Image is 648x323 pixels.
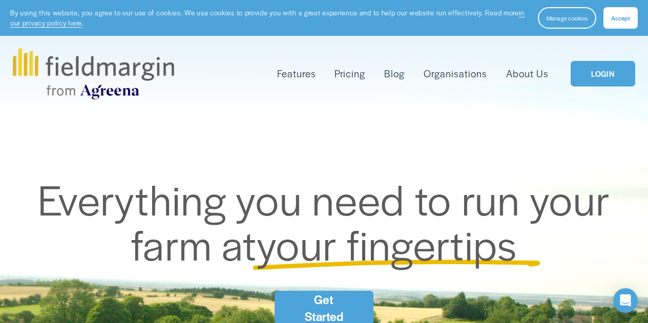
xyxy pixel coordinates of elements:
[613,288,638,313] div: Open Intercom Messenger
[506,66,549,82] a: About Us
[277,67,316,81] span: Features
[257,214,517,273] span: your fingertips
[277,66,316,82] a: folder dropdown
[13,48,174,99] img: fieldmargin.com
[384,66,405,82] a: Blog
[38,169,620,272] span: Everything you need to run your farm at
[547,14,588,22] span: Manage cookies
[603,7,638,29] button: Accept
[10,8,528,28] p: By using this website, you agree to our use of cookies. We use cookies to provide you with a grea...
[538,7,596,29] button: Manage cookies
[611,14,630,22] span: Accept
[335,66,365,82] a: Pricing
[571,61,635,87] a: LOGIN
[10,8,525,28] a: in our privacy policy here
[424,66,487,82] a: Organisations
